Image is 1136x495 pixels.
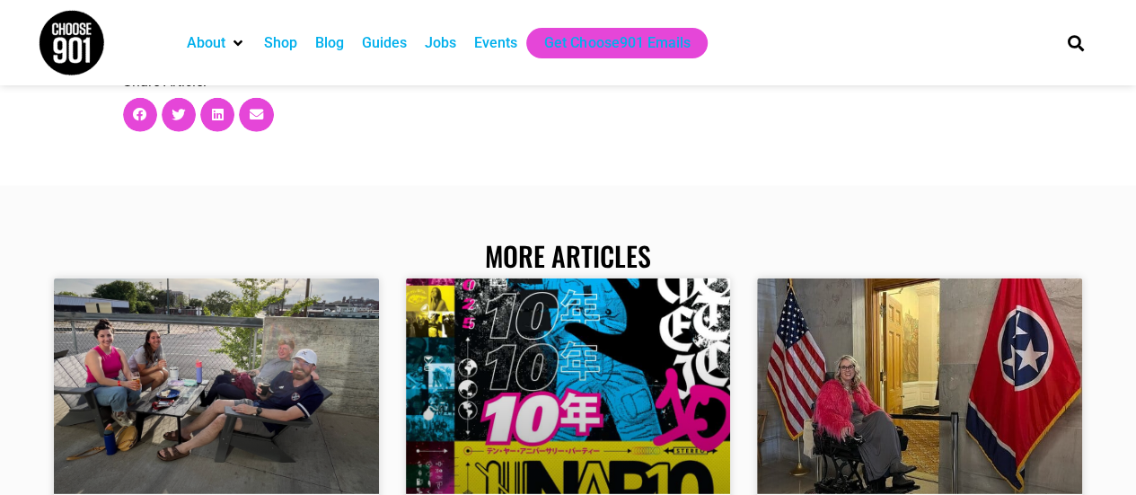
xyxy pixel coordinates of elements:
[123,75,1014,89] p: Share Article:
[54,278,379,494] a: Four people sit around a small outdoor table with drinks and snacks, smiling at the camera on a p...
[200,98,234,132] div: Share on linkedin
[1061,28,1090,57] div: Search
[162,98,196,132] div: Share on twitter
[362,32,407,54] a: Guides
[187,32,225,54] a: About
[123,98,157,132] div: Share on facebook
[178,28,255,58] div: About
[239,98,273,132] div: Share on email
[178,28,1036,58] nav: Main nav
[544,32,690,54] a: Get Choose901 Emails
[474,32,517,54] a: Events
[315,32,344,54] a: Blog
[425,32,456,54] a: Jobs
[757,278,1082,494] a: A person in a wheelchair, wearing a pink jacket, sits between the U.S. flag and the Tennessee sta...
[54,240,1082,272] h2: More Articles
[264,32,297,54] a: Shop
[406,278,731,494] a: Poster for UNAPOLOGETIC.10 event featuring vibrant graphics, performer lineup, and details—set fo...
